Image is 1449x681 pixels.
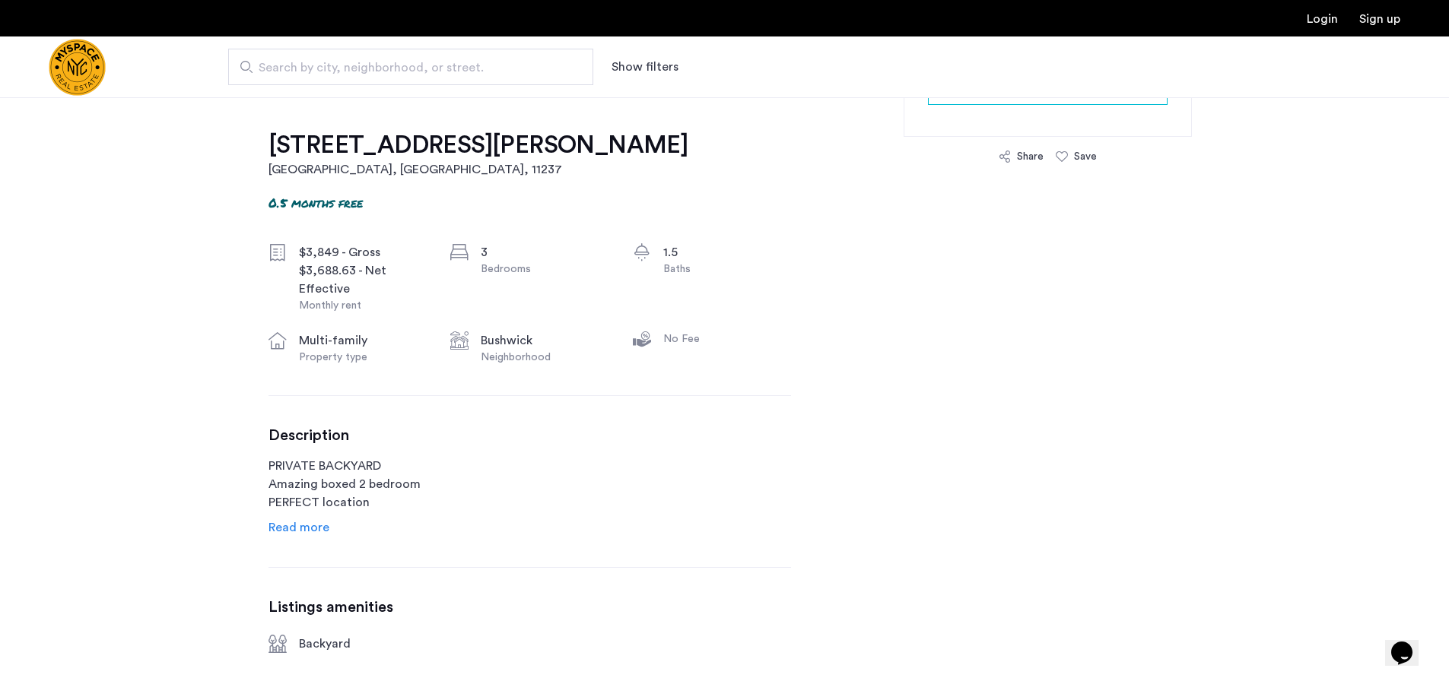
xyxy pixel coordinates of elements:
a: Cazamio Logo [49,39,106,96]
p: 0.5 months free [269,194,363,211]
div: $3,849 - Gross [299,243,427,261]
div: No Fee [663,331,791,347]
div: Bedrooms [481,261,609,277]
p: PRIVATE BACKYARD Amazing boxed 2 bedroom PERFECT location Tons of light Message to view ASAP! [269,457,791,512]
div: Property type [299,350,427,365]
div: 3 [481,243,609,261]
span: Read more [269,521,329,534]
div: Bushwick [481,331,609,350]
h3: Description [269,426,791,445]
iframe: chat widget [1385,620,1434,666]
div: Share [1017,149,1044,164]
a: Registration [1359,13,1400,25]
span: Search by city, neighborhood, or street. [259,59,551,77]
div: multi-family [299,331,427,350]
a: Read info [269,518,329,537]
img: logo [49,39,106,96]
h1: [STREET_ADDRESS][PERSON_NAME] [269,130,688,160]
h3: Listings amenities [269,598,791,616]
div: 1.5 [663,243,791,261]
h2: [GEOGRAPHIC_DATA], [GEOGRAPHIC_DATA] , 11237 [269,160,688,179]
a: [STREET_ADDRESS][PERSON_NAME][GEOGRAPHIC_DATA], [GEOGRAPHIC_DATA], 11237 [269,130,688,179]
div: $3,688.63 - Net Effective [299,261,427,298]
button: Show or hide filters [612,58,678,76]
a: Login [1307,13,1338,25]
div: Backyard [299,635,427,653]
div: Save [1074,149,1097,164]
div: Monthly rent [299,298,427,313]
input: Apartment Search [228,49,593,85]
div: Neighborhood [481,350,609,365]
div: Baths [663,261,791,277]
